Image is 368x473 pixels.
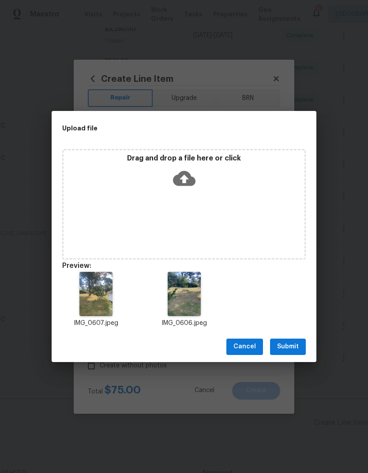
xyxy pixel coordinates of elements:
span: Submit [277,341,299,352]
img: 2Q== [79,272,113,316]
button: Submit [270,339,306,355]
p: Drag and drop a file here or click [64,154,304,163]
button: Cancel [226,339,263,355]
span: Cancel [233,341,256,352]
p: IMG_0607.jpeg [62,319,129,328]
h2: Upload file [62,123,266,133]
p: IMG_0606.jpeg [150,319,218,328]
img: 9k= [168,272,201,316]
